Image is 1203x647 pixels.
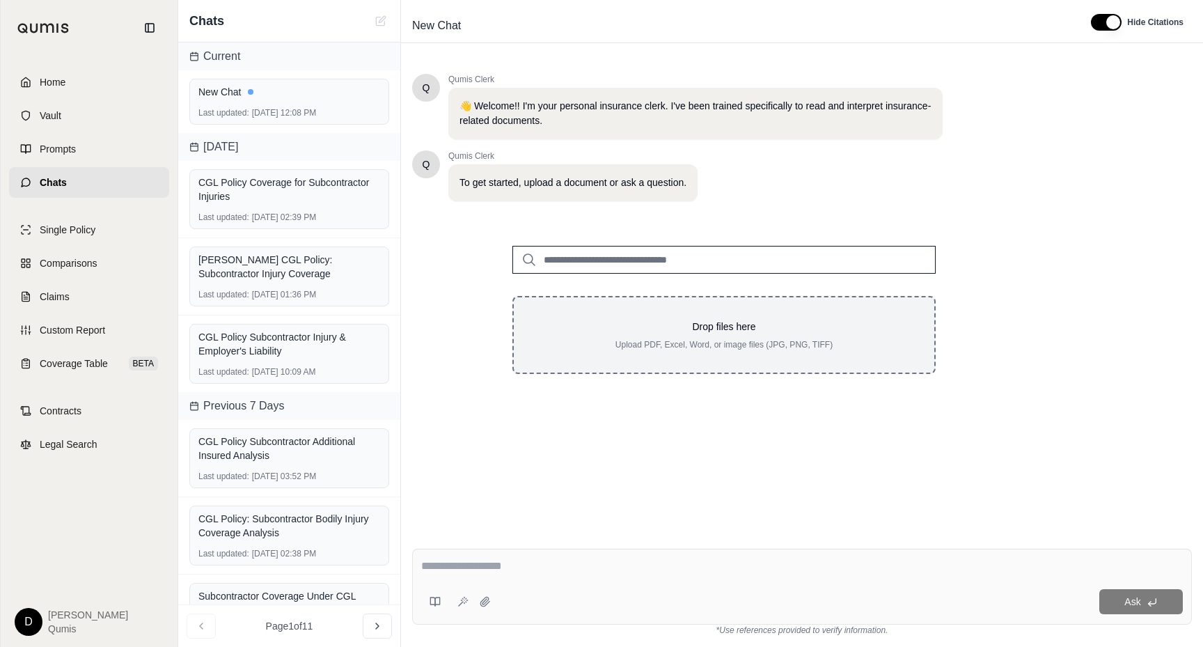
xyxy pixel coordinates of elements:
[423,81,430,95] span: Hello
[40,404,81,418] span: Contracts
[178,392,400,420] div: Previous 7 Days
[198,330,380,358] div: CGL Policy Subcontractor Injury & Employer's Liability
[9,134,169,164] a: Prompts
[1124,596,1140,607] span: Ask
[198,548,380,559] div: [DATE] 02:38 PM
[198,548,249,559] span: Last updated:
[40,176,67,189] span: Chats
[40,323,105,337] span: Custom Report
[139,17,161,39] button: Collapse sidebar
[40,109,61,123] span: Vault
[9,215,169,245] a: Single Policy
[198,289,249,300] span: Last updated:
[198,435,380,462] div: CGL Policy Subcontractor Additional Insured Analysis
[9,281,169,312] a: Claims
[198,589,380,617] div: Subcontractor Coverage Under CGL Policy
[198,366,380,377] div: [DATE] 10:09 AM
[448,150,698,162] span: Qumis Clerk
[407,15,1074,37] div: Edit Title
[9,429,169,460] a: Legal Search
[40,223,95,237] span: Single Policy
[9,315,169,345] a: Custom Report
[9,67,169,98] a: Home
[198,212,249,223] span: Last updated:
[129,357,158,371] span: BETA
[536,320,912,334] p: Drop files here
[189,11,224,31] span: Chats
[1099,589,1183,614] button: Ask
[40,357,108,371] span: Coverage Table
[9,100,169,131] a: Vault
[198,107,249,118] span: Last updated:
[9,167,169,198] a: Chats
[40,290,70,304] span: Claims
[178,42,400,70] div: Current
[198,289,380,300] div: [DATE] 01:36 PM
[198,176,380,203] div: CGL Policy Coverage for Subcontractor Injuries
[459,176,686,190] p: To get started, upload a document or ask a question.
[459,99,931,128] p: 👋 Welcome!! I'm your personal insurance clerk. I've been trained specifically to read and interpr...
[412,625,1192,636] div: *Use references provided to verify information.
[407,15,466,37] span: New Chat
[9,248,169,279] a: Comparisons
[40,142,76,156] span: Prompts
[40,75,65,89] span: Home
[9,348,169,379] a: Coverage TableBETA
[9,396,169,426] a: Contracts
[266,619,313,633] span: Page 1 of 11
[448,74,943,85] span: Qumis Clerk
[372,13,389,29] button: New Chat
[48,608,128,622] span: [PERSON_NAME]
[423,157,430,171] span: Hello
[17,23,70,33] img: Qumis Logo
[198,471,249,482] span: Last updated:
[198,107,380,118] div: [DATE] 12:08 PM
[198,512,380,540] div: CGL Policy: Subcontractor Bodily Injury Coverage Analysis
[40,256,97,270] span: Comparisons
[40,437,97,451] span: Legal Search
[198,212,380,223] div: [DATE] 02:39 PM
[198,471,380,482] div: [DATE] 03:52 PM
[15,608,42,636] div: D
[48,622,128,636] span: Qumis
[536,339,912,350] p: Upload PDF, Excel, Word, or image files (JPG, PNG, TIFF)
[198,253,380,281] div: [PERSON_NAME] CGL Policy: Subcontractor Injury Coverage
[178,133,400,161] div: [DATE]
[198,85,380,99] div: New Chat
[198,366,249,377] span: Last updated:
[1127,17,1184,28] span: Hide Citations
